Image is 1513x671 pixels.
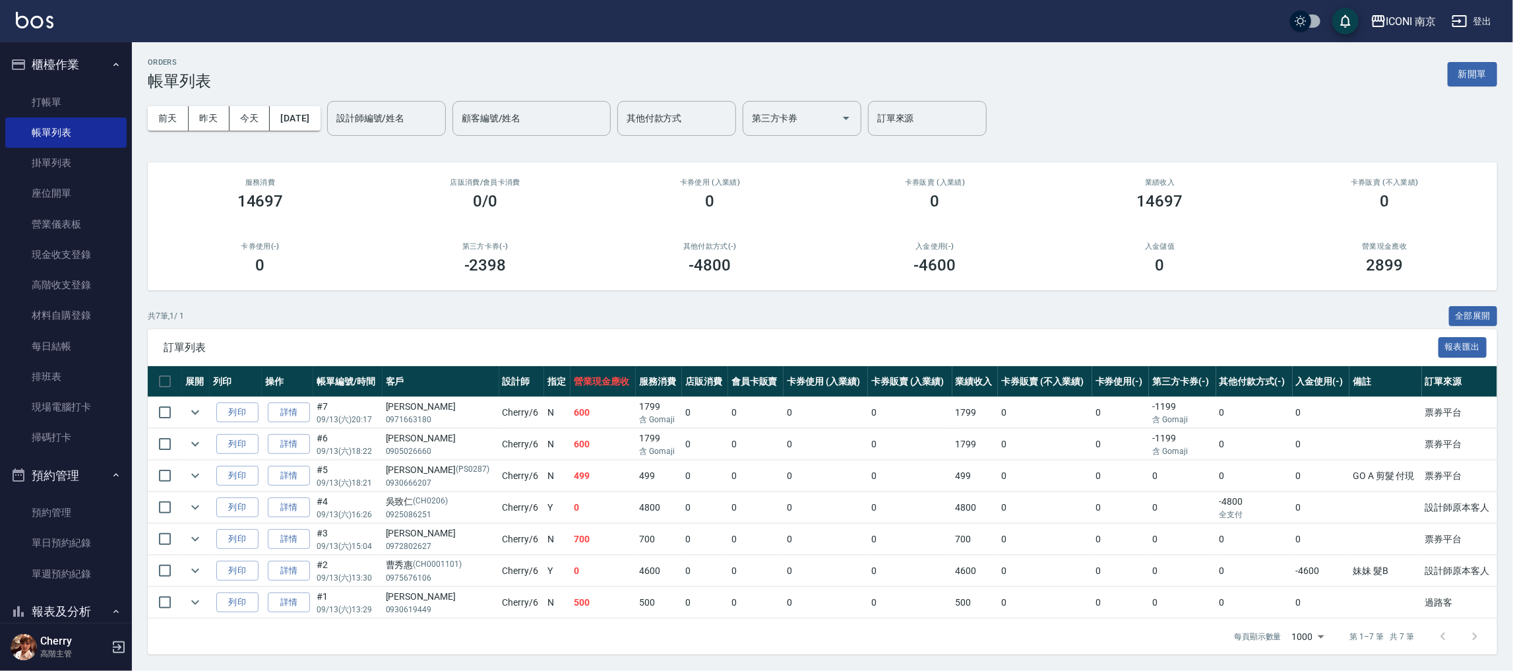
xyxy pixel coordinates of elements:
[1380,192,1390,210] h3: 0
[784,461,868,492] td: 0
[1448,62,1497,86] button: 新開單
[682,492,728,523] td: 0
[1149,556,1216,587] td: 0
[216,497,259,518] button: 列印
[5,459,127,493] button: 預約管理
[682,587,728,618] td: 0
[868,556,952,587] td: 0
[952,524,999,555] td: 700
[386,558,496,572] div: 曹秀惠
[1149,429,1216,460] td: -1199
[383,366,499,397] th: 客戶
[998,429,1092,460] td: 0
[613,178,807,187] h2: 卡券使用 (入業績)
[728,556,784,587] td: 0
[5,148,127,178] a: 掛單列表
[952,492,999,523] td: 4800
[1092,587,1150,618] td: 0
[386,604,496,616] p: 0930619449
[544,366,571,397] th: 指定
[1092,524,1150,555] td: 0
[784,556,868,587] td: 0
[5,240,127,270] a: 現金收支登錄
[952,366,999,397] th: 業績收入
[998,461,1092,492] td: 0
[682,524,728,555] td: 0
[636,366,682,397] th: 服務消費
[728,397,784,428] td: 0
[998,492,1092,523] td: 0
[313,492,383,523] td: #4
[216,561,259,581] button: 列印
[386,414,496,426] p: 0971663180
[1349,556,1422,587] td: 妹妹 髮B
[1349,366,1422,397] th: 備註
[414,495,448,509] p: (CH0206)
[1152,414,1212,426] p: 含 Gomaji
[1446,9,1497,34] button: 登出
[216,466,259,486] button: 列印
[998,397,1092,428] td: 0
[1293,461,1350,492] td: 0
[164,242,357,251] h2: 卡券使用(-)
[682,366,728,397] th: 店販消費
[185,529,205,549] button: expand row
[998,556,1092,587] td: 0
[728,429,784,460] td: 0
[952,397,999,428] td: 1799
[1422,587,1497,618] td: 過路客
[5,594,127,629] button: 報表及分析
[386,495,496,509] div: 吳致仁
[1422,397,1497,428] td: 票券平台
[268,466,310,486] a: 詳情
[40,635,108,648] h5: Cherry
[5,270,127,300] a: 高階收支登錄
[148,106,189,131] button: 前天
[838,178,1032,187] h2: 卡券販賣 (入業績)
[689,256,731,274] h3: -4800
[499,492,544,523] td: Cherry /6
[499,366,544,397] th: 設計師
[571,429,636,460] td: 600
[313,461,383,492] td: #5
[544,556,571,587] td: Y
[952,556,999,587] td: 4600
[5,528,127,558] a: 單日預約紀錄
[5,331,127,362] a: 每日結帳
[544,587,571,618] td: N
[1365,8,1442,35] button: ICONI 南京
[386,463,496,477] div: [PERSON_NAME]
[5,87,127,117] a: 打帳單
[256,256,265,274] h3: 0
[386,477,496,489] p: 0930666207
[268,529,310,550] a: 詳情
[1438,340,1487,353] a: 報表匯出
[544,429,571,460] td: N
[784,397,868,428] td: 0
[868,366,952,397] th: 卡券販賣 (入業績)
[636,429,682,460] td: 1799
[386,590,496,604] div: [PERSON_NAME]
[868,587,952,618] td: 0
[5,362,127,392] a: 排班表
[571,461,636,492] td: 499
[11,634,37,660] img: Person
[1156,256,1165,274] h3: 0
[706,192,715,210] h3: 0
[414,558,462,572] p: (CH0001101)
[270,106,320,131] button: [DATE]
[185,402,205,422] button: expand row
[5,559,127,589] a: 單週預約紀錄
[1149,524,1216,555] td: 0
[1349,461,1422,492] td: GO A 剪髮 付現
[836,108,857,129] button: Open
[317,540,379,552] p: 09/13 (六) 15:04
[1422,492,1497,523] td: 設計師原本客人
[728,524,784,555] td: 0
[1149,366,1216,397] th: 第三方卡券(-)
[728,366,784,397] th: 會員卡販賣
[317,445,379,457] p: 09/13 (六) 18:22
[1149,461,1216,492] td: 0
[636,524,682,555] td: 700
[1438,337,1487,358] button: 報表匯出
